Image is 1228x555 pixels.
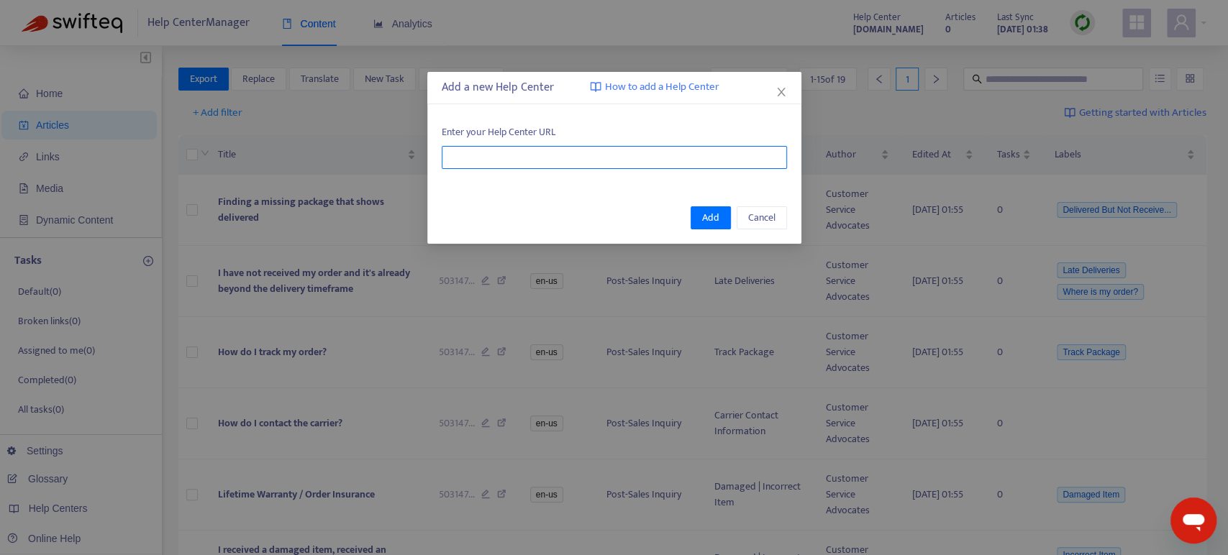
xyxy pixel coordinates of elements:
span: close [776,86,787,98]
span: Add [702,210,719,226]
span: How to add a Help Center [605,79,719,96]
iframe: Button to launch messaging window [1170,497,1216,543]
button: Add [691,206,731,229]
img: image-link [590,81,601,93]
button: Close [773,84,789,100]
span: Cancel [748,210,776,226]
div: Add a new Help Center [442,79,787,96]
button: Cancel [737,206,787,229]
a: How to add a Help Center [590,79,719,96]
span: Enter your Help Center URL [442,124,787,140]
